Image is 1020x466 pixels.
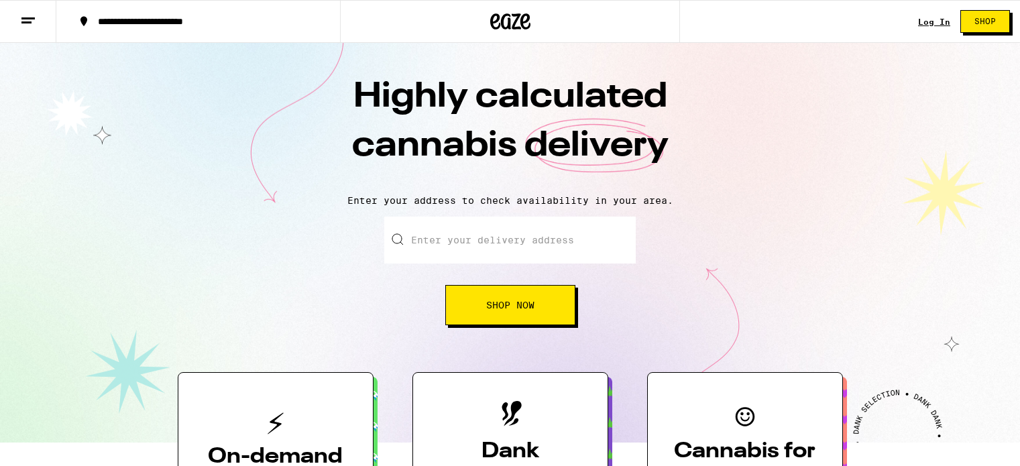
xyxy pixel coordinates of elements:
[974,17,996,25] span: Shop
[13,195,1007,206] p: Enter your address to check availability in your area.
[384,217,636,264] input: Enter your delivery address
[918,17,950,26] div: Log In
[445,285,575,325] button: Shop Now
[486,300,534,310] span: Shop Now
[960,10,1010,33] button: Shop
[276,73,745,184] h1: Highly calculated cannabis delivery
